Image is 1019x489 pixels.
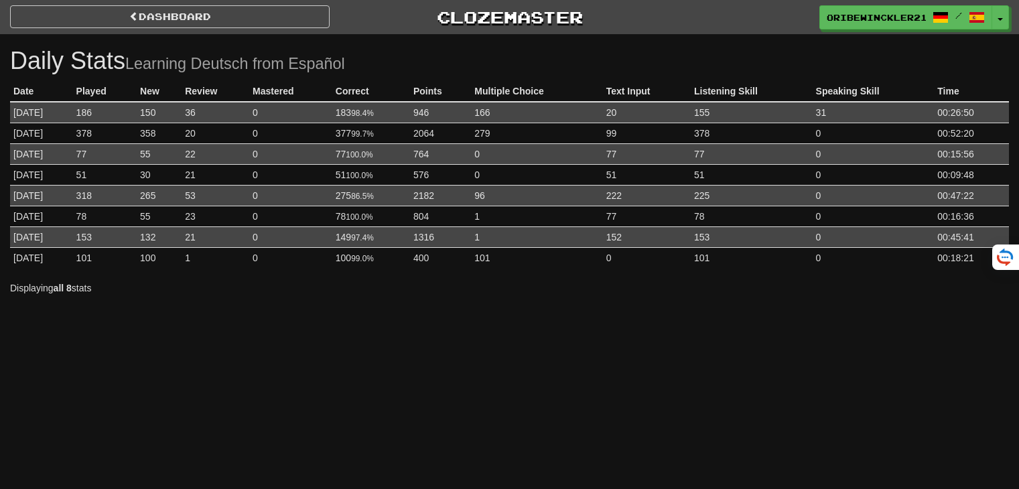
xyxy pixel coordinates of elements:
td: 36 [182,102,249,123]
th: Date [10,81,73,102]
td: 183 [332,102,410,123]
td: 31 [813,102,935,123]
th: Correct [332,81,410,102]
td: 96 [471,185,602,206]
a: Dashboard [10,5,330,28]
td: 2182 [410,185,471,206]
td: 377 [332,123,410,143]
td: 1 [471,226,602,247]
td: 166 [471,102,602,123]
td: 00:09:48 [934,164,1009,185]
td: 00:26:50 [934,102,1009,123]
td: 77 [603,206,691,226]
small: 100.0% [346,212,372,222]
td: 0 [249,164,332,185]
td: 00:52:20 [934,123,1009,143]
th: Text Input [603,81,691,102]
th: Time [934,81,1009,102]
td: 0 [813,143,935,164]
td: 0 [249,143,332,164]
td: 0 [249,102,332,123]
td: 378 [691,123,813,143]
td: 00:15:56 [934,143,1009,164]
td: 51 [332,164,410,185]
td: [DATE] [10,185,73,206]
td: 20 [182,123,249,143]
td: 2064 [410,123,471,143]
td: 153 [73,226,137,247]
small: 86.5% [351,192,374,201]
td: 0 [249,206,332,226]
td: 378 [73,123,137,143]
td: 51 [73,164,137,185]
td: 30 [137,164,182,185]
td: 78 [691,206,813,226]
small: Learning Deutsch from Español [125,55,345,72]
td: 186 [73,102,137,123]
small: 100.0% [346,150,372,159]
td: [DATE] [10,226,73,247]
td: 318 [73,185,137,206]
span: / [955,11,962,20]
td: 101 [471,247,602,268]
td: 0 [249,185,332,206]
td: 1 [471,206,602,226]
td: 946 [410,102,471,123]
th: Multiple Choice [471,81,602,102]
small: 98.4% [351,109,374,118]
td: 132 [137,226,182,247]
td: 149 [332,226,410,247]
td: 0 [249,123,332,143]
td: 20 [603,102,691,123]
td: [DATE] [10,123,73,143]
td: [DATE] [10,143,73,164]
div: Displaying stats [10,281,1009,295]
td: 101 [691,247,813,268]
td: 0 [813,206,935,226]
td: 155 [691,102,813,123]
span: OribeWinckler21 [827,11,926,23]
td: 0 [813,123,935,143]
td: 22 [182,143,249,164]
td: 0 [813,247,935,268]
th: Listening Skill [691,81,813,102]
td: 99 [603,123,691,143]
a: OribeWinckler21 / [819,5,992,29]
td: 100 [332,247,410,268]
td: 78 [73,206,137,226]
td: 152 [603,226,691,247]
th: New [137,81,182,102]
td: 0 [249,226,332,247]
b: all 8 [54,283,72,293]
td: 0 [603,247,691,268]
td: [DATE] [10,206,73,226]
td: 153 [691,226,813,247]
td: 00:18:21 [934,247,1009,268]
td: [DATE] [10,102,73,123]
a: Clozemaster [350,5,669,29]
th: Points [410,81,471,102]
td: 0 [249,247,332,268]
td: 1316 [410,226,471,247]
td: 804 [410,206,471,226]
td: 225 [691,185,813,206]
td: 77 [332,143,410,164]
td: 77 [603,143,691,164]
td: 51 [691,164,813,185]
td: 279 [471,123,602,143]
td: 78 [332,206,410,226]
td: 764 [410,143,471,164]
td: 265 [137,185,182,206]
th: Mastered [249,81,332,102]
td: 0 [813,226,935,247]
td: 275 [332,185,410,206]
td: 00:45:41 [934,226,1009,247]
small: 99.7% [351,129,374,139]
td: 100 [137,247,182,268]
th: Review [182,81,249,102]
td: 400 [410,247,471,268]
td: 1 [182,247,249,268]
td: 23 [182,206,249,226]
td: [DATE] [10,247,73,268]
td: 222 [603,185,691,206]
